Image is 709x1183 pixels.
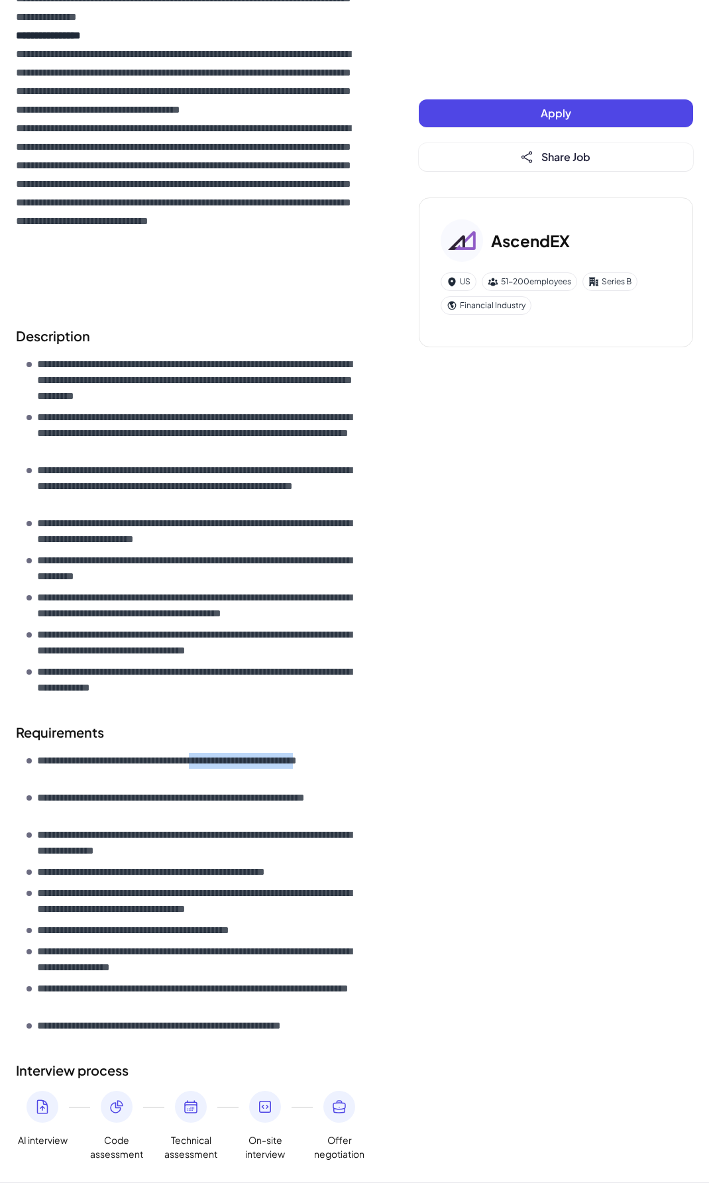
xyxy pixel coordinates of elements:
[90,1133,143,1161] span: Code assessment
[482,272,577,291] div: 51-200 employees
[441,296,531,315] div: Financial Industry
[313,1133,366,1161] span: Offer negotiation
[16,326,366,346] h2: Description
[16,722,366,742] h2: Requirements
[18,1133,68,1147] span: AI interview
[491,229,570,253] h3: AscendEX
[419,143,693,171] button: Share Job
[239,1133,292,1161] span: On-site interview
[441,219,483,262] img: As
[441,272,476,291] div: US
[541,106,571,120] span: Apply
[164,1133,217,1161] span: Technical assessment
[582,272,637,291] div: Series B
[419,99,693,127] button: Apply
[16,1060,366,1080] h2: Interview process
[541,150,590,164] span: Share Job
